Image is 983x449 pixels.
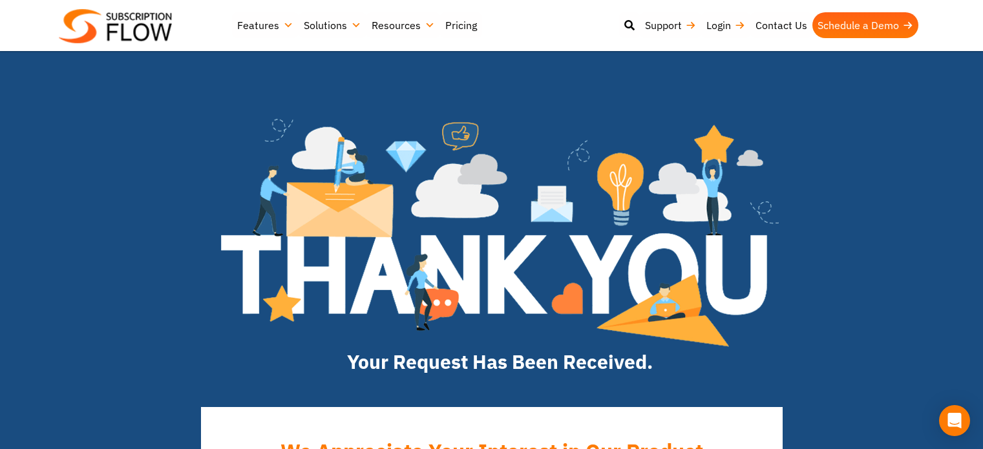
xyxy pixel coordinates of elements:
[232,12,299,38] a: Features
[299,12,366,38] a: Solutions
[640,12,701,38] a: Support
[59,9,172,43] img: Subscriptionflow
[701,12,750,38] a: Login
[750,12,812,38] a: Contact Us
[812,12,918,38] a: Schedule a Demo
[440,12,482,38] a: Pricing
[347,349,653,374] strong: Your Request Has Been Received.
[366,12,440,38] a: Resources
[221,119,779,347] img: implementation4
[939,405,970,436] div: Open Intercom Messenger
